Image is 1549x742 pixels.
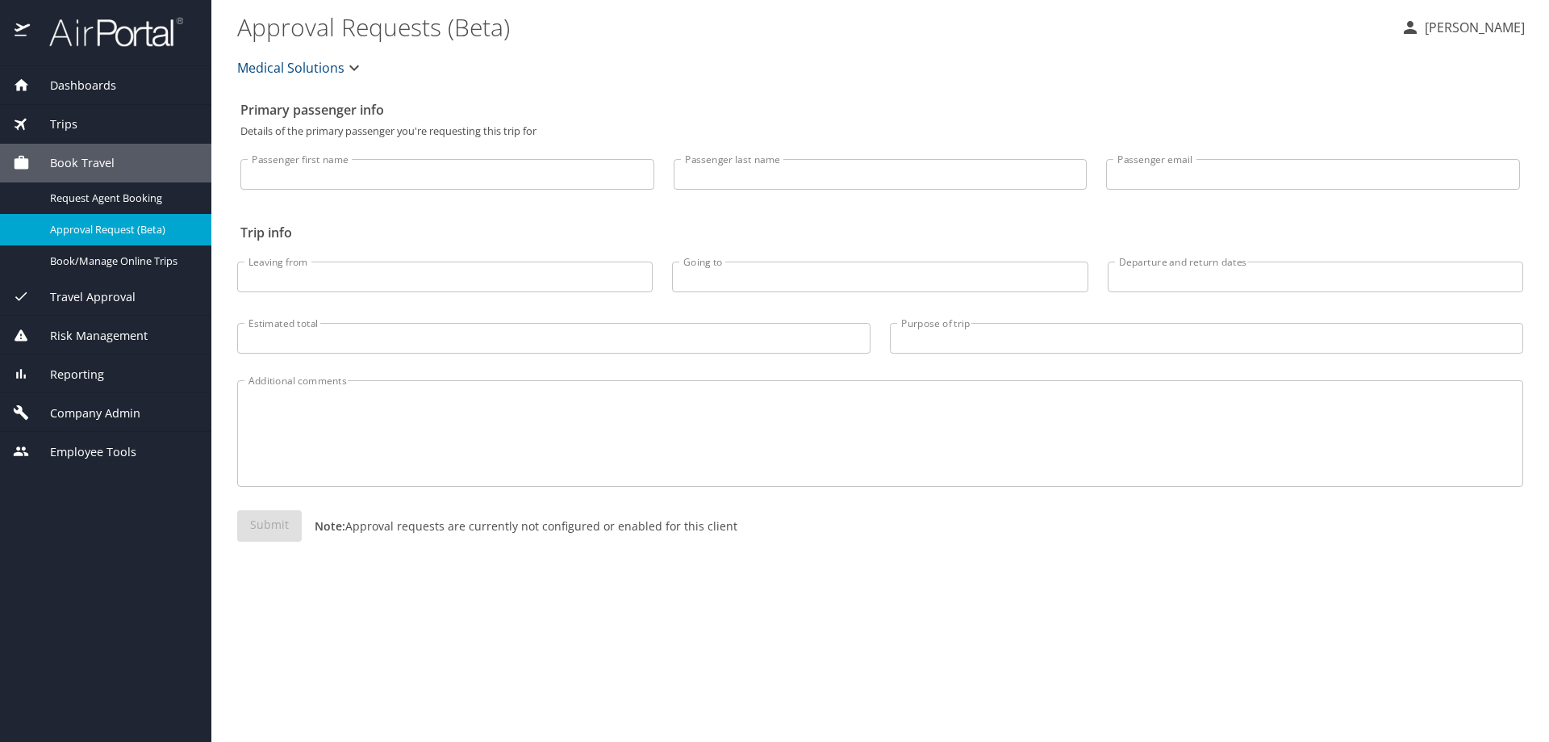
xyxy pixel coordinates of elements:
span: Trips [30,115,77,133]
span: Request Agent Booking [50,191,192,206]
span: Reporting [30,366,104,384]
img: icon-airportal.png [15,16,31,48]
p: Approval requests are currently not configured or enabled for this client [302,518,737,534]
span: Risk Management [30,327,148,345]
img: airportal-logo.png [31,16,183,48]
span: Company Admin [30,405,140,422]
span: Medical Solutions [237,57,344,79]
button: [PERSON_NAME] [1394,13,1531,42]
strong: Note: [315,518,345,534]
p: [PERSON_NAME] [1420,18,1525,37]
span: Employee Tools [30,443,136,461]
span: Book Travel [30,154,115,172]
p: Details of the primary passenger you're requesting this trip for [240,126,1520,136]
h1: Approval Requests (Beta) [237,2,1388,52]
button: Medical Solutions [231,52,370,84]
span: Book/Manage Online Trips [50,254,192,269]
h2: Primary passenger info [240,97,1520,123]
h2: Trip info [240,220,1520,245]
span: Travel Approval [30,288,136,306]
span: Dashboards [30,77,116,94]
span: Approval Request (Beta) [50,222,192,237]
